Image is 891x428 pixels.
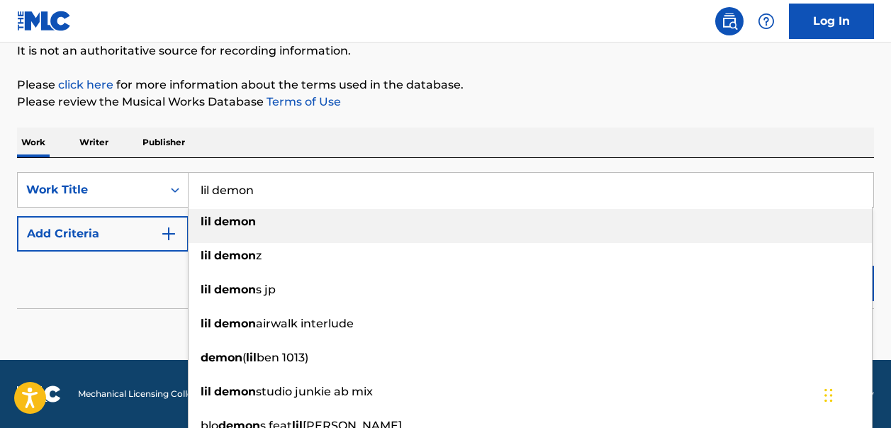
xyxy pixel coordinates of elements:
[752,7,780,35] div: Help
[160,225,177,242] img: 9d2ae6d4665cec9f34b9.svg
[17,172,874,308] form: Search Form
[256,249,262,262] span: z
[758,13,775,30] img: help
[17,77,874,94] p: Please for more information about the terms used in the database.
[256,283,276,296] span: s jp
[201,351,242,364] strong: demon
[26,181,154,198] div: Work Title
[75,128,113,157] p: Writer
[138,128,189,157] p: Publisher
[214,249,256,262] strong: demon
[78,388,242,400] span: Mechanical Licensing Collective © 2025
[257,351,308,364] span: ben 1013)
[789,4,874,39] a: Log In
[721,13,738,30] img: search
[201,283,211,296] strong: lil
[17,94,874,111] p: Please review the Musical Works Database
[264,95,341,108] a: Terms of Use
[17,216,189,252] button: Add Criteria
[17,43,874,60] p: It is not an authoritative source for recording information.
[201,385,211,398] strong: lil
[17,128,50,157] p: Work
[214,317,256,330] strong: demon
[820,360,891,428] iframe: Chat Widget
[824,374,833,417] div: Drag
[715,7,744,35] a: Public Search
[246,351,257,364] strong: lil
[256,317,354,330] span: airwalk interlude
[201,249,211,262] strong: lil
[214,385,256,398] strong: demon
[214,283,256,296] strong: demon
[17,385,61,402] img: logo
[201,317,211,330] strong: lil
[214,215,256,228] strong: demon
[256,385,373,398] span: studio junkie ab mix
[58,78,113,91] a: click here
[201,215,211,228] strong: lil
[17,11,72,31] img: MLC Logo
[242,351,246,364] span: (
